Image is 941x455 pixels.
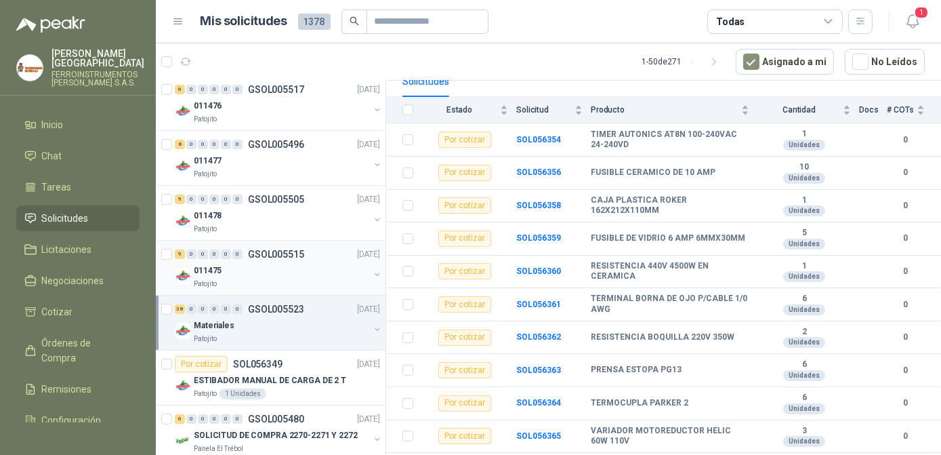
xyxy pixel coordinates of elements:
[194,114,217,125] p: Patojito
[16,143,140,169] a: Chat
[783,304,825,315] div: Unidades
[248,250,304,259] p: GSOL005515
[16,174,140,200] a: Tareas
[175,195,185,204] div: 9
[175,433,191,449] img: Company Logo
[16,16,85,33] img: Logo peakr
[248,85,304,94] p: GSOL005517
[198,195,208,204] div: 0
[194,443,243,454] p: Panela El Trébol
[16,330,140,371] a: Órdenes de Compra
[194,264,222,277] p: 011475
[194,155,222,167] p: 011477
[42,336,127,365] span: Órdenes de Compra
[591,398,688,409] b: TERMOCUPLA PARKER 2
[757,327,851,338] b: 2
[194,429,358,442] p: SOLICITUD DE COMPRA 2270-2271 Y 2272
[516,105,572,115] span: Solicitud
[186,140,196,149] div: 0
[516,266,561,276] b: SOL056360
[42,413,102,428] span: Configuración
[887,166,925,179] b: 0
[175,304,185,314] div: 38
[591,105,738,115] span: Producto
[175,268,191,284] img: Company Logo
[232,250,243,259] div: 0
[783,403,825,414] div: Unidades
[209,85,219,94] div: 0
[194,389,217,399] p: Patojito
[757,105,840,115] span: Cantidad
[757,393,851,403] b: 6
[175,378,191,394] img: Company Logo
[516,201,561,210] a: SOL056358
[198,140,208,149] div: 0
[209,195,219,204] div: 0
[232,304,243,314] div: 0
[516,300,561,309] b: SOL056361
[194,224,217,235] p: Patojito
[421,105,497,115] span: Estado
[516,431,561,441] a: SOL056365
[42,149,62,163] span: Chat
[42,242,92,257] span: Licitaciones
[175,85,185,94] div: 6
[783,271,825,282] div: Unidades
[194,319,234,332] p: Materiales
[194,334,217,344] p: Patojito
[221,250,231,259] div: 0
[887,364,925,377] b: 0
[900,9,925,34] button: 1
[438,362,491,378] div: Por cotizar
[42,117,64,132] span: Inicio
[887,397,925,410] b: 0
[516,332,561,342] a: SOL056362
[887,97,941,123] th: # COTs
[16,205,140,231] a: Solicitudes
[421,97,516,123] th: Estado
[757,129,851,140] b: 1
[175,301,383,344] a: 38 0 0 0 0 0 GSOL005523[DATE] Company LogoMaterialesPatojito
[42,382,92,397] span: Remisiones
[194,100,222,113] p: 011476
[42,211,89,226] span: Solicitudes
[42,273,104,288] span: Negociaciones
[175,411,383,454] a: 6 0 0 0 0 0 GSOL005480[DATE] Company LogoSOLICITUD DE COMPRA 2270-2271 Y 2272Panela El Trébol
[198,85,208,94] div: 0
[591,97,757,123] th: Producto
[186,304,196,314] div: 0
[232,85,243,94] div: 0
[516,233,561,243] a: SOL056359
[198,414,208,424] div: 0
[438,197,491,214] div: Por cotizar
[186,195,196,204] div: 0
[209,140,219,149] div: 0
[591,426,749,447] b: VARIADOR MOTOREDUCTOR HELIC 60W 110V
[591,332,734,343] b: RESISTENCIA BOQUILLA 220V 350W
[198,304,208,314] div: 0
[438,132,491,148] div: Por cotizar
[887,298,925,311] b: 0
[175,213,191,229] img: Company Logo
[221,414,231,424] div: 0
[914,6,929,19] span: 1
[232,195,243,204] div: 0
[736,49,834,75] button: Asignado a mi
[194,210,222,222] p: 011478
[438,296,491,313] div: Por cotizar
[201,12,287,31] h1: Mis solicitudes
[591,195,749,216] b: CAJA PLASTICA ROKER 162X212X110MM
[783,370,825,381] div: Unidades
[591,130,749,151] b: TIMER AUTONICS AT8N 100-240VAC 24-240VD
[757,162,851,173] b: 10
[350,16,359,26] span: search
[859,97,887,123] th: Docs
[175,191,383,235] a: 9 0 0 0 0 0 GSOL005505[DATE] Company Logo011478Patojito
[783,140,825,151] div: Unidades
[248,195,304,204] p: GSOL005505
[783,239,825,250] div: Unidades
[298,14,331,30] span: 1378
